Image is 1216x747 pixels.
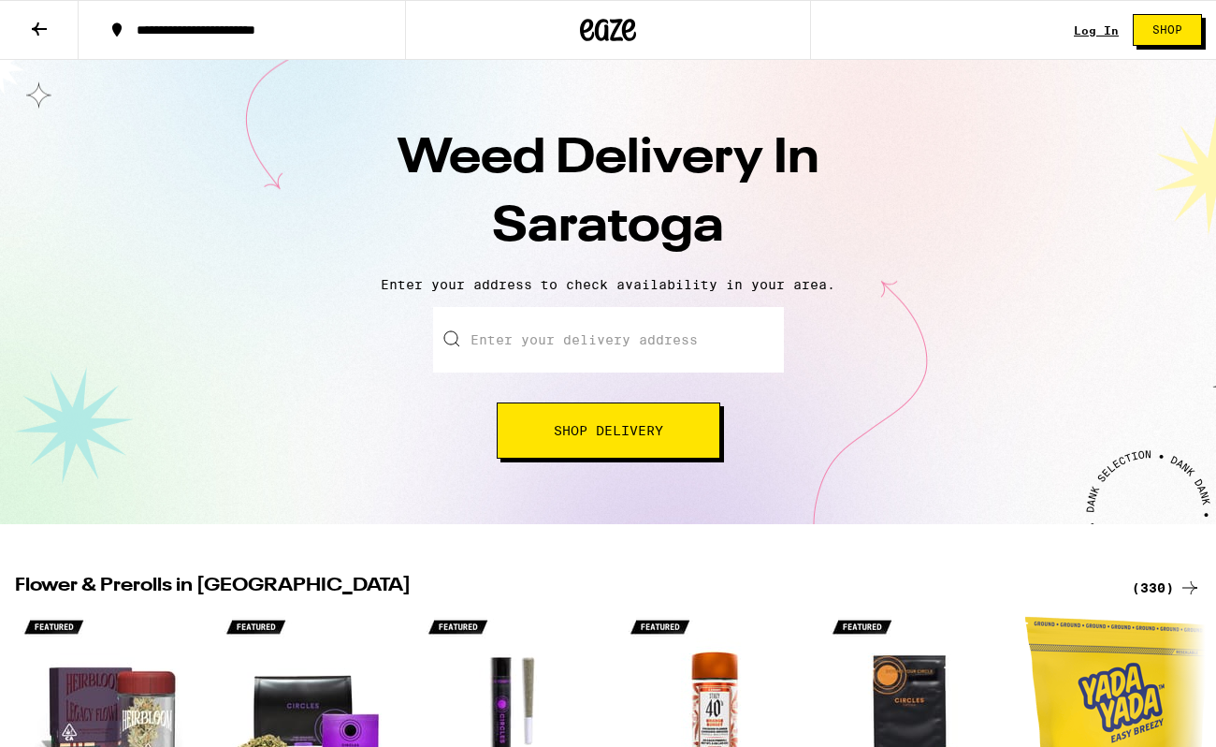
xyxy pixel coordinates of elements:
button: Shop [1133,14,1202,46]
span: Shop Delivery [554,424,663,437]
input: Enter your delivery address [433,307,784,373]
h2: Flower & Prerolls in [GEOGRAPHIC_DATA] [15,577,1109,599]
span: Saratoga [492,203,724,252]
p: Enter your address to check availability in your area. [19,277,1197,292]
a: Log In [1074,24,1119,37]
a: Shop [1119,14,1216,46]
button: Shop Delivery [497,403,720,459]
h1: Weed Delivery In [281,125,935,262]
a: (330) [1132,577,1201,599]
span: Shop [1152,24,1182,36]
